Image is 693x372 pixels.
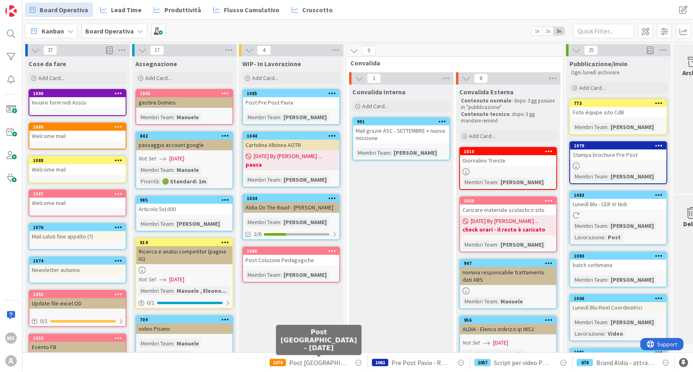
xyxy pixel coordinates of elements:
[5,5,17,17] img: Visit kanbanzone.com
[353,118,449,143] div: 991Mail grazie ASC - SETTEMBRE + nuova missione
[254,152,322,160] span: [DATE] By [PERSON_NAME] ...
[352,117,450,160] a: 991Mail grazie ASC - SETTEMBRE + nuova missioneMembri Team:[PERSON_NAME]
[29,90,126,97] div: 1090
[247,248,339,254] div: 1086
[574,100,666,106] div: 773
[574,143,666,149] div: 1079
[270,359,286,366] div: 1078
[281,218,329,227] div: [PERSON_NAME]
[460,267,556,285] div: nomina responsabile trattamento dati ABS
[33,225,126,230] div: 1076
[29,223,126,250] a: 1076Mail saluti fine appalto (?)
[607,318,609,327] span: :
[247,196,339,201] div: 1034
[461,111,509,118] strong: Contenuto tecnico
[460,197,556,215] div: 1068Caricare materiale scolastico sito
[254,230,261,238] span: 2/6
[531,27,542,35] span: 1x
[175,113,201,122] div: Manuele
[242,194,340,240] a: 1034Aldia On The Road - [PERSON_NAME]Membri Team:[PERSON_NAME]2/6
[29,291,126,298] div: 1055
[609,172,656,181] div: [PERSON_NAME]
[85,27,134,35] b: Board Operativa
[460,324,556,334] div: ALDIA - Elenco indirizzi ip NIS2
[604,329,606,338] span: :
[243,255,339,265] div: Post Colazioni Pedagogiche
[5,332,17,344] div: MS
[159,177,160,186] span: :
[357,119,449,125] div: 991
[573,172,607,181] div: Membri Team
[29,123,126,131] div: 1089
[461,98,556,111] p: : dopo 3 gg passare in "pubblicazione"
[29,334,126,342] div: 1052
[243,90,339,97] div: 1085
[29,342,126,352] div: Evento FB
[169,275,184,284] span: [DATE]
[136,316,232,334] div: 709video Pisano
[570,295,666,313] div: 1006Lunedì Blu-Reel Coordinatrici
[5,355,17,367] div: A
[29,257,126,275] div: 1074Newsletter autunno
[569,99,667,135] a: 773Foto équipe sito CdBMembri Team:[PERSON_NAME]
[29,123,126,141] div: 1089Welcome mail
[474,359,491,366] div: 1057
[570,260,666,270] div: batch settimana
[609,123,656,131] div: [PERSON_NAME]
[173,339,175,348] span: :
[573,233,604,242] div: Lavorazione
[38,74,64,82] span: Add Card...
[607,275,609,284] span: :
[40,317,48,325] span: 0 / 1
[494,358,552,368] span: Script per video PROMO CE
[464,261,556,266] div: 947
[287,2,338,17] a: Cruscotto
[33,335,126,341] div: 1052
[247,133,339,139] div: 1044
[246,113,280,122] div: Membri Team
[139,276,156,283] i: Not Set
[169,154,184,163] span: [DATE]
[243,195,339,202] div: 1034
[302,5,333,15] span: Cruscotto
[280,113,281,122] span: :
[29,123,126,149] a: 1089Welcome mail
[281,175,329,184] div: [PERSON_NAME]
[570,142,666,160] div: 1079Stampa brochure Pre Post
[135,315,233,363] a: 709video PisanoMembri Team:ManueleLavorazione:Video
[497,178,498,187] span: :
[175,286,228,295] div: Manuele , Eleono...
[569,141,667,184] a: 1079Stampa brochure Pre PostMembri Team:[PERSON_NAME]
[367,74,381,83] span: 1
[243,132,339,140] div: 1044
[569,60,628,68] span: Pubblicazione/invio
[29,156,126,183] a: 1088Welcome mail
[140,240,232,245] div: 814
[573,24,634,38] input: Quick Filter...
[29,334,126,371] a: 1052Evento FB
[243,247,339,255] div: 1086
[289,358,347,368] span: Post [GEOGRAPHIC_DATA] - [DATE]
[460,148,556,155] div: 1010
[460,316,556,334] div: 956ALDIA - Elenco indirizzi ip NIS2
[362,46,376,56] span: 9
[139,350,170,359] div: Lavorazione
[33,91,126,96] div: 1090
[497,240,498,249] span: :
[136,132,232,150] div: 842passaggio account google
[29,60,66,68] span: Cose da fare
[352,88,405,96] span: Convalida Interna
[459,88,514,96] span: Convalida Esterna
[139,219,173,228] div: Membri Team
[459,196,557,252] a: 1068Caricare materiale scolastico sito[DATE] By [PERSON_NAME] ...check orari - il resto è caricat...
[139,165,173,174] div: Membri Team
[243,202,339,213] div: Aldia On The Road - [PERSON_NAME]
[464,149,556,154] div: 1010
[460,260,556,267] div: 947
[29,90,126,108] div: 1090Inviare form nidi Assisi
[40,5,88,15] span: Board Operativa
[579,84,605,91] span: Add Card...
[136,196,232,204] div: 985
[29,291,126,309] div: 1055Update file excel OD
[135,60,177,68] span: Assegnazione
